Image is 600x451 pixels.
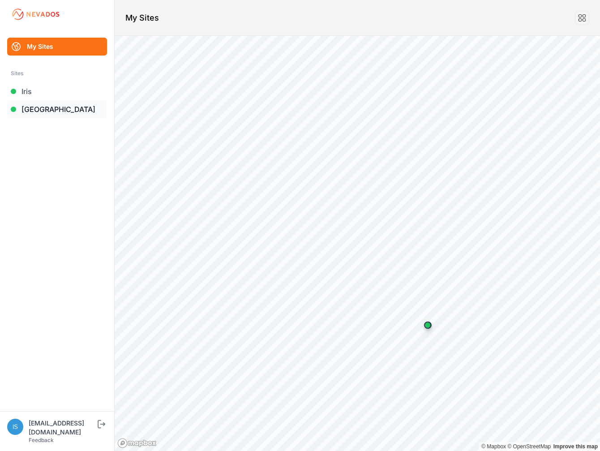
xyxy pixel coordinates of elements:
[7,82,107,100] a: Iris
[507,443,551,450] a: OpenStreetMap
[29,437,54,443] a: Feedback
[11,7,61,21] img: Nevados
[7,38,107,56] a: My Sites
[419,316,437,334] div: Map marker
[553,443,598,450] a: Map feedback
[7,419,23,435] img: iswagart@prim.com
[115,36,600,451] canvas: Map
[11,68,103,79] div: Sites
[125,12,159,24] h1: My Sites
[7,100,107,118] a: [GEOGRAPHIC_DATA]
[481,443,506,450] a: Mapbox
[117,438,157,448] a: Mapbox logo
[29,419,96,437] div: [EMAIL_ADDRESS][DOMAIN_NAME]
